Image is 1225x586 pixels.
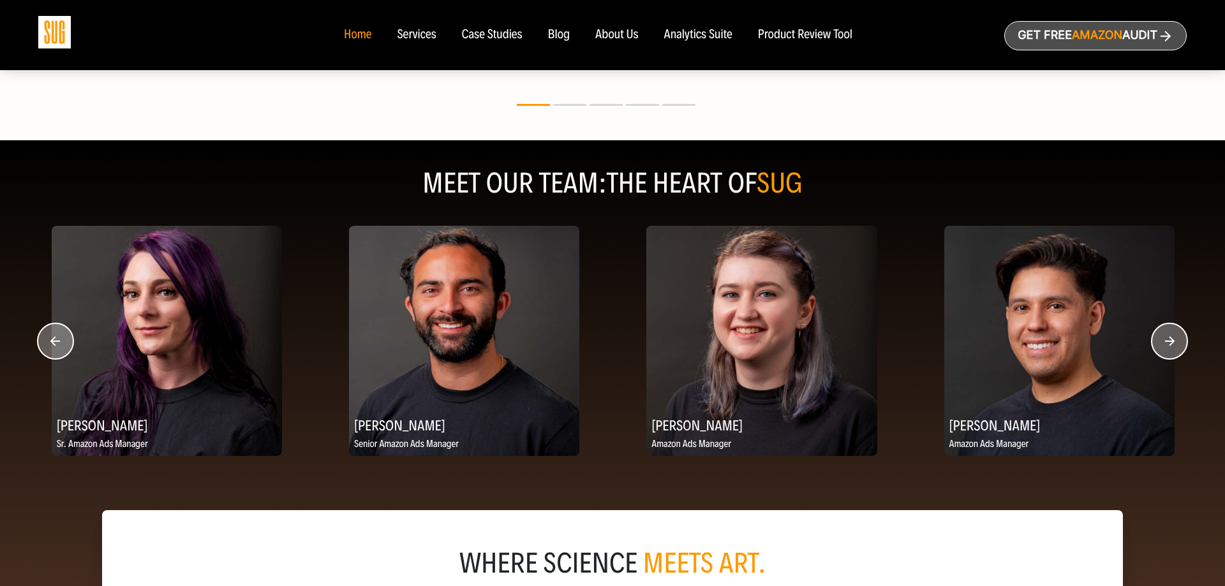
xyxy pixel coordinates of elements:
[548,28,570,42] a: Blog
[349,413,579,437] h2: [PERSON_NAME]
[462,28,523,42] a: Case Studies
[646,437,877,453] p: Amazon Ads Manager
[52,226,282,456] img: Nikki Valles, Sr. Amazon Ads Manager
[52,437,282,453] p: Sr. Amazon Ads Manager
[595,28,639,42] a: About Us
[344,28,371,42] a: Home
[397,28,436,42] a: Services
[758,28,852,42] a: Product Review Tool
[944,413,1175,437] h2: [PERSON_NAME]
[1004,21,1187,50] a: Get freeAmazonAudit
[38,16,71,48] img: Sug
[646,226,877,456] img: Chelsea Jaffe, Amazon Ads Manager
[52,413,282,437] h2: [PERSON_NAME]
[643,546,766,580] span: meets art.
[1072,29,1122,42] span: Amazon
[133,551,1092,576] div: where science
[349,437,579,453] p: Senior Amazon Ads Manager
[944,437,1175,453] p: Amazon Ads Manager
[646,413,877,437] h2: [PERSON_NAME]
[664,28,732,42] a: Analytics Suite
[944,226,1175,456] img: Victor Farfan Baltazar, Amazon Ads Manager
[757,166,803,200] span: SUG
[349,226,579,456] img: Anthony Hernandez, Senior Amazon Ads Manager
